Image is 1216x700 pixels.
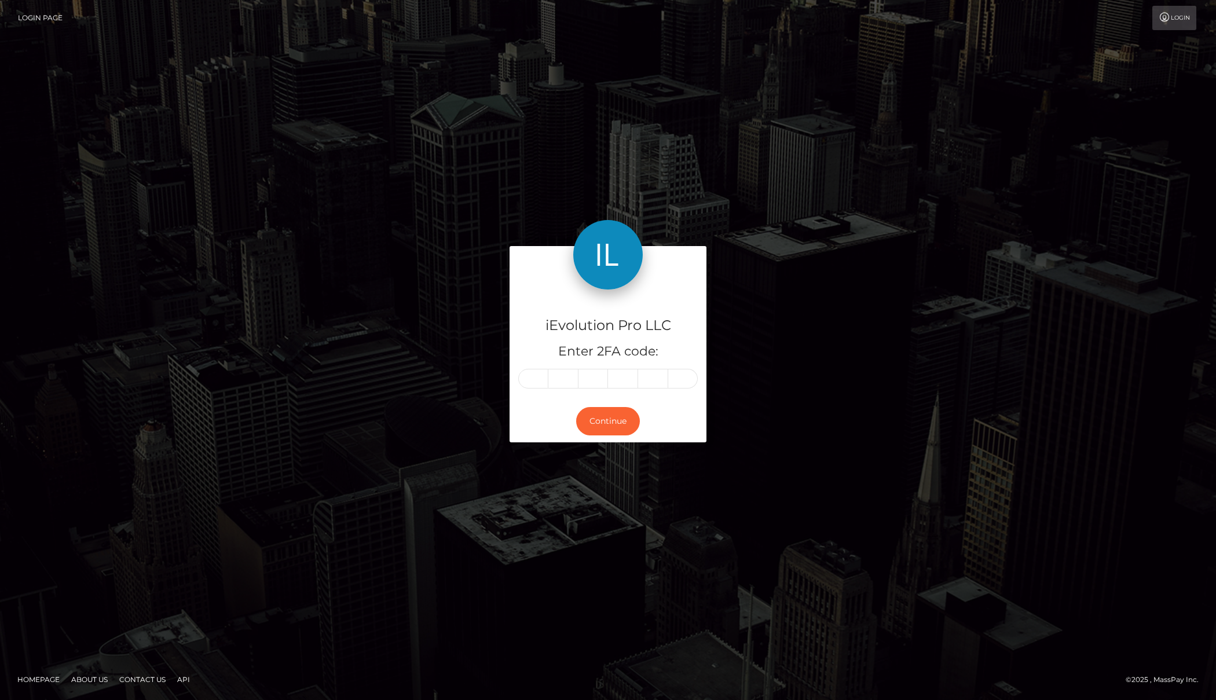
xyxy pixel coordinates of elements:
[1152,6,1196,30] a: Login
[1126,673,1207,686] div: © 2025 , MassPay Inc.
[518,316,698,336] h4: iEvolution Pro LLC
[13,670,64,688] a: Homepage
[115,670,170,688] a: Contact Us
[173,670,195,688] a: API
[18,6,63,30] a: Login Page
[576,407,640,435] button: Continue
[518,343,698,361] h5: Enter 2FA code:
[67,670,112,688] a: About Us
[573,220,643,289] img: iEvolution Pro LLC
